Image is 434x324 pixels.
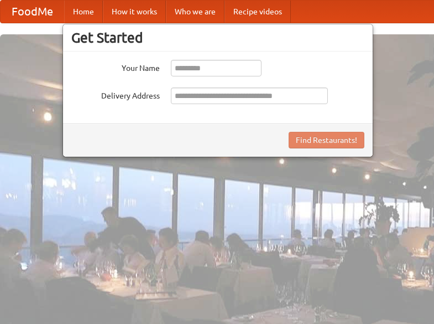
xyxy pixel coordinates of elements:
[224,1,291,23] a: Recipe videos
[64,1,103,23] a: Home
[289,132,364,148] button: Find Restaurants!
[1,1,64,23] a: FoodMe
[71,88,160,101] label: Delivery Address
[103,1,166,23] a: How it works
[71,29,364,46] h3: Get Started
[71,60,160,74] label: Your Name
[166,1,224,23] a: Who we are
